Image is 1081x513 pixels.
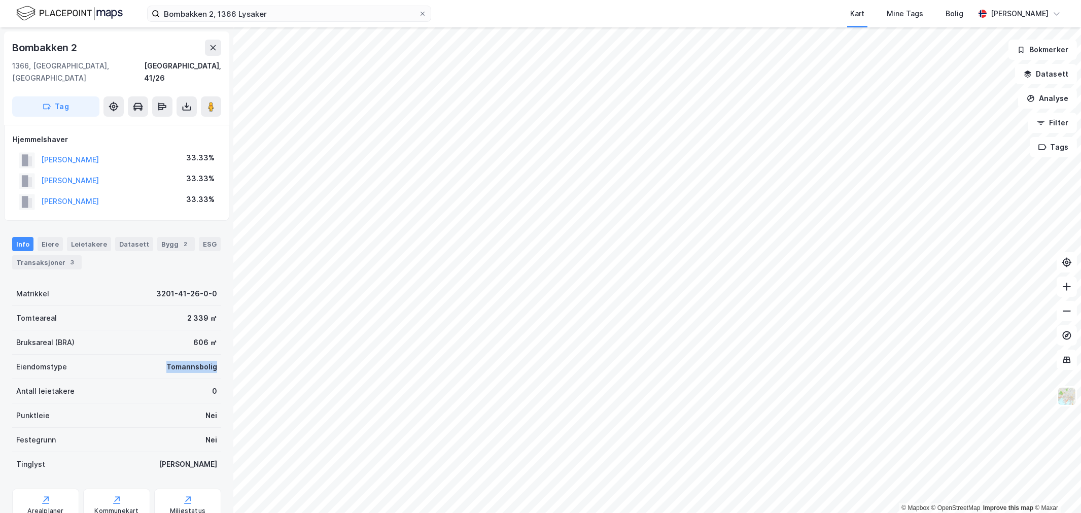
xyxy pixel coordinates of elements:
div: 2 339 ㎡ [187,312,217,324]
div: Leietakere [67,237,111,251]
div: Eiendomstype [16,361,67,373]
div: Tinglyst [16,458,45,470]
div: Hjemmelshaver [13,133,221,146]
div: 33.33% [186,173,215,185]
a: Mapbox [901,504,929,511]
button: Tag [12,96,99,117]
div: 0 [212,385,217,397]
div: ESG [199,237,221,251]
div: Tomannsbolig [166,361,217,373]
div: [PERSON_NAME] [991,8,1049,20]
div: [GEOGRAPHIC_DATA], 41/26 [144,60,221,84]
div: Bruksareal (BRA) [16,336,75,349]
div: Bygg [157,237,195,251]
img: Z [1057,387,1076,406]
div: 2 [181,239,191,249]
div: Punktleie [16,409,50,422]
div: Nei [205,409,217,422]
a: OpenStreetMap [931,504,981,511]
button: Bokmerker [1008,40,1077,60]
div: 3201-41-26-0-0 [156,288,217,300]
button: Analyse [1018,88,1077,109]
div: Festegrunn [16,434,56,446]
div: Mine Tags [887,8,923,20]
div: Nei [205,434,217,446]
div: Tomteareal [16,312,57,324]
button: Filter [1028,113,1077,133]
div: 33.33% [186,193,215,206]
iframe: Chat Widget [1030,464,1081,513]
div: Transaksjoner [12,255,82,269]
div: Info [12,237,33,251]
div: Matrikkel [16,288,49,300]
div: 1366, [GEOGRAPHIC_DATA], [GEOGRAPHIC_DATA] [12,60,144,84]
div: Kontrollprogram for chat [1030,464,1081,513]
div: [PERSON_NAME] [159,458,217,470]
div: Bombakken 2 [12,40,79,56]
input: Søk på adresse, matrikkel, gårdeiere, leietakere eller personer [160,6,419,21]
div: Eiere [38,237,63,251]
div: Kart [850,8,864,20]
button: Tags [1030,137,1077,157]
div: Datasett [115,237,153,251]
button: Datasett [1015,64,1077,84]
div: 3 [67,257,78,267]
div: 33.33% [186,152,215,164]
div: Bolig [946,8,963,20]
img: logo.f888ab2527a4732fd821a326f86c7f29.svg [16,5,123,22]
a: Improve this map [983,504,1033,511]
div: 606 ㎡ [193,336,217,349]
div: Antall leietakere [16,385,75,397]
